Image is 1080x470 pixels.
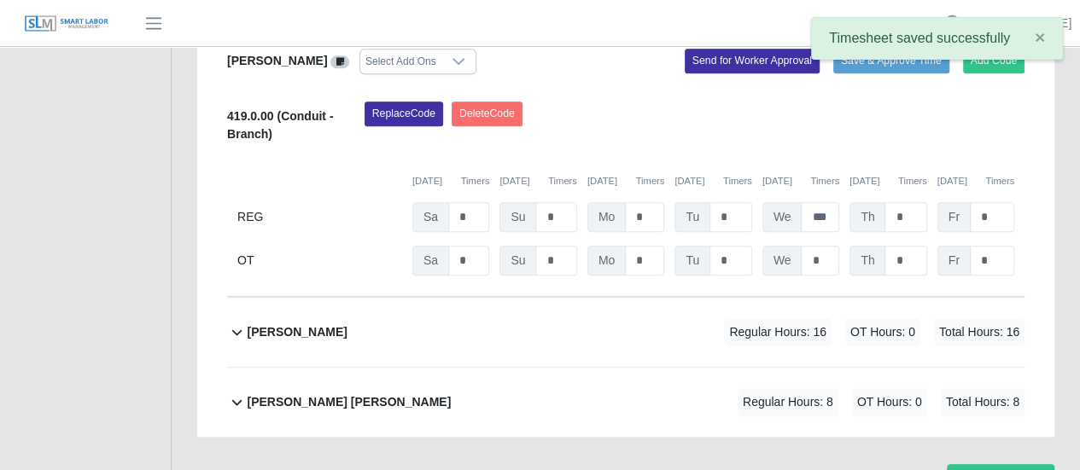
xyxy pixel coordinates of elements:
[587,202,626,232] span: Mo
[227,54,327,67] b: [PERSON_NAME]
[452,102,522,125] button: DeleteCode
[227,109,333,141] b: 419.0.00 (Conduit - Branch)
[499,202,536,232] span: Su
[1035,27,1045,47] span: ×
[24,15,109,33] img: SLM Logo
[762,174,839,189] div: [DATE]
[723,174,752,189] button: Timers
[247,393,451,411] b: [PERSON_NAME] [PERSON_NAME]
[738,388,838,416] span: Regular Hours: 8
[849,202,885,232] span: Th
[973,15,1071,32] a: [PERSON_NAME]
[674,174,751,189] div: [DATE]
[330,54,349,67] a: View/Edit Notes
[941,388,1025,416] span: Total Hours: 8
[587,246,626,276] span: Mo
[674,246,710,276] span: Tu
[499,174,576,189] div: [DATE]
[937,202,971,232] span: Fr
[237,202,402,232] div: REG
[247,323,347,341] b: [PERSON_NAME]
[499,246,536,276] span: Su
[227,298,1025,367] button: [PERSON_NAME] Regular Hours: 16 OT Hours: 0 Total Hours: 16
[845,318,920,346] span: OT Hours: 0
[985,174,1014,189] button: Timers
[685,49,820,73] button: Send for Worker Approval
[852,388,927,416] span: OT Hours: 0
[724,318,832,346] span: Regular Hours: 16
[237,246,402,276] div: OT
[365,102,443,125] button: ReplaceCode
[587,174,664,189] div: [DATE]
[461,174,490,189] button: Timers
[412,202,449,232] span: Sa
[412,246,449,276] span: Sa
[937,246,971,276] span: Fr
[227,368,1025,437] button: [PERSON_NAME] [PERSON_NAME] Regular Hours: 8 OT Hours: 0 Total Hours: 8
[849,174,926,189] div: [DATE]
[937,174,1014,189] div: [DATE]
[674,202,710,232] span: Tu
[898,174,927,189] button: Timers
[762,246,803,276] span: We
[360,49,441,73] div: Select Add Ons
[934,318,1025,346] span: Total Hours: 16
[548,174,577,189] button: Timers
[635,174,664,189] button: Timers
[412,174,489,189] div: [DATE]
[811,17,1063,60] div: Timesheet saved successfully
[762,202,803,232] span: We
[849,246,885,276] span: Th
[810,174,839,189] button: Timers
